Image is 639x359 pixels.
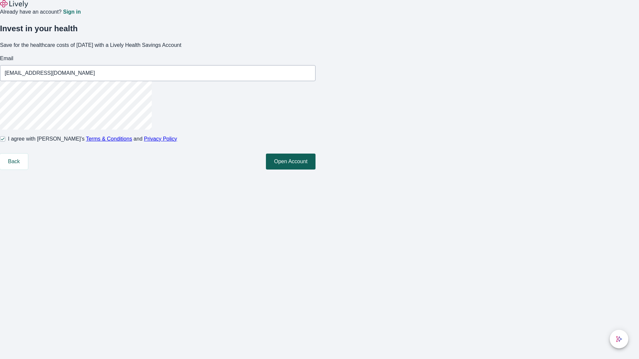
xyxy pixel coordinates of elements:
span: I agree with [PERSON_NAME]’s and [8,135,177,143]
button: chat [610,330,628,348]
svg: Lively AI Assistant [616,336,622,342]
a: Privacy Policy [144,136,177,142]
button: Open Account [266,154,316,170]
a: Terms & Conditions [86,136,132,142]
a: Sign in [63,9,81,15]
